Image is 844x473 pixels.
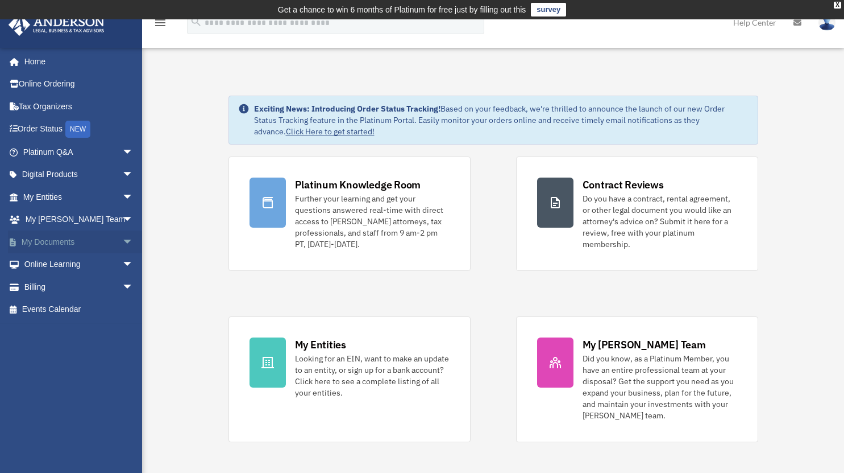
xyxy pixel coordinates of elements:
div: Looking for an EIN, want to make an update to an entity, or sign up for a bank account? Click her... [295,353,450,398]
a: Platinum Knowledge Room Further your learning and get your questions answered real-time with dire... [228,157,471,271]
a: menu [153,20,167,30]
div: My Entities [295,338,346,352]
div: My [PERSON_NAME] Team [583,338,706,352]
a: Order StatusNEW [8,118,151,141]
div: Do you have a contract, rental agreement, or other legal document you would like an attorney's ad... [583,193,737,250]
div: Platinum Knowledge Room [295,178,421,192]
i: search [190,15,202,28]
img: Anderson Advisors Platinum Portal [5,14,108,36]
strong: Exciting News: Introducing Order Status Tracking! [254,104,440,114]
img: User Pic [818,14,835,31]
a: survey [531,3,566,17]
a: Digital Productsarrow_drop_down [8,163,151,186]
a: Online Learningarrow_drop_down [8,253,151,276]
span: arrow_drop_down [122,275,145,299]
a: My [PERSON_NAME] Team Did you know, as a Platinum Member, you have an entire professional team at... [516,316,758,442]
a: Billingarrow_drop_down [8,275,151,298]
div: Get a chance to win 6 months of Platinum for free just by filling out this [278,3,526,17]
span: arrow_drop_down [122,141,145,164]
div: Based on your feedback, we're thrilled to announce the launch of our new Order Status Tracking fe... [254,103,749,137]
a: My Entitiesarrow_drop_down [8,186,151,208]
a: Contract Reviews Do you have a contract, rental agreement, or other legal document you would like... [516,157,758,271]
span: arrow_drop_down [122,253,145,277]
a: My Documentsarrow_drop_down [8,231,151,253]
div: Contract Reviews [583,178,664,192]
span: arrow_drop_down [122,231,145,254]
a: Online Ordering [8,73,151,96]
div: NEW [65,121,90,138]
i: menu [153,16,167,30]
a: Click Here to get started! [286,126,375,137]
span: arrow_drop_down [122,163,145,187]
div: Further your learning and get your questions answered real-time with direct access to [PERSON_NAM... [295,193,450,250]
a: Tax Organizers [8,95,151,118]
a: Platinum Q&Aarrow_drop_down [8,141,151,163]
div: Did you know, as a Platinum Member, you have an entire professional team at your disposal? Get th... [583,353,737,421]
span: arrow_drop_down [122,186,145,209]
a: Home [8,50,145,73]
a: My Entities Looking for an EIN, want to make an update to an entity, or sign up for a bank accoun... [228,316,471,442]
a: My [PERSON_NAME] Teamarrow_drop_down [8,208,151,231]
span: arrow_drop_down [122,208,145,232]
div: close [834,2,841,9]
a: Events Calendar [8,298,151,321]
